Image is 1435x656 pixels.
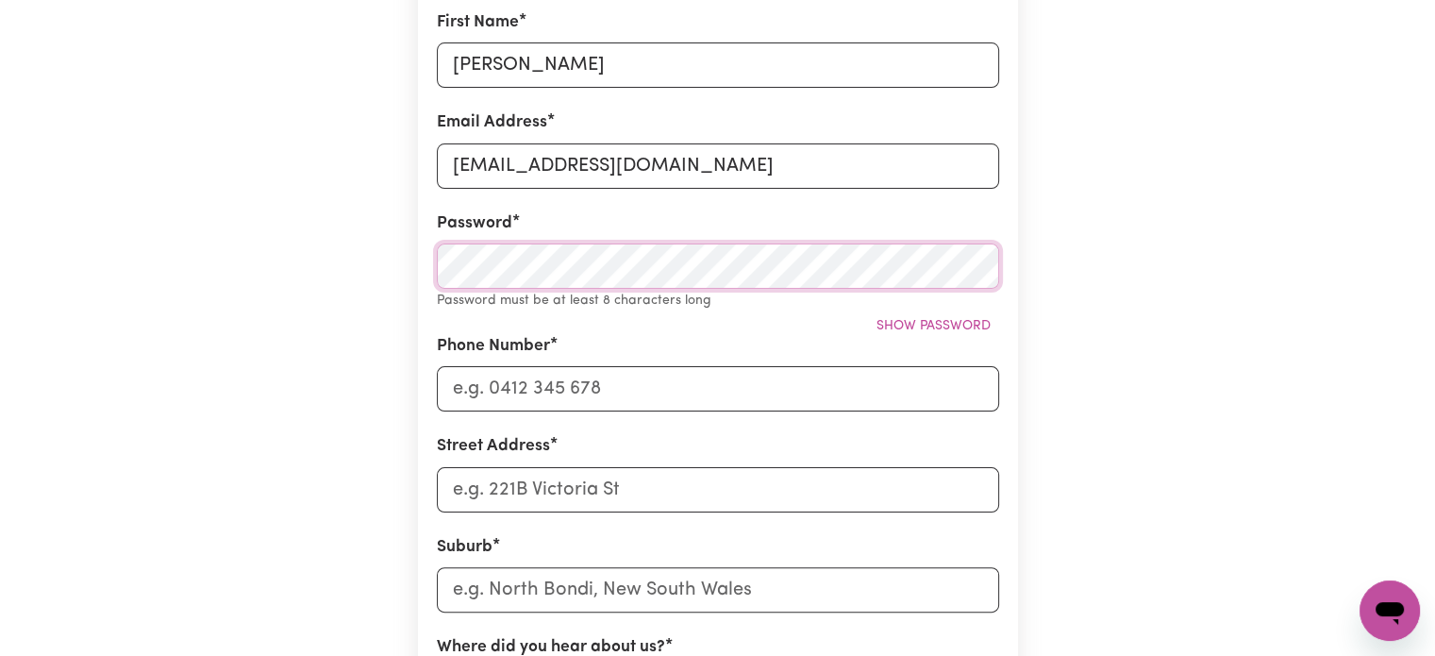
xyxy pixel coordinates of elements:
input: e.g. 0412 345 678 [437,366,999,412]
label: Phone Number [437,334,550,359]
input: e.g. Daniela [437,42,999,88]
label: Suburb [437,535,492,560]
input: e.g. daniela.d88@gmail.com [437,143,999,189]
button: Show password [868,311,999,341]
span: Show password [876,319,991,333]
label: Password [437,211,512,236]
label: Street Address [437,434,550,459]
label: Email Address [437,110,547,135]
input: e.g. North Bondi, New South Wales [437,567,999,613]
iframe: Button to launch messaging window [1360,580,1420,641]
small: Password must be at least 8 characters long [437,294,711,308]
input: e.g. 221B Victoria St [437,467,999,513]
label: First Name [437,10,519,35]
